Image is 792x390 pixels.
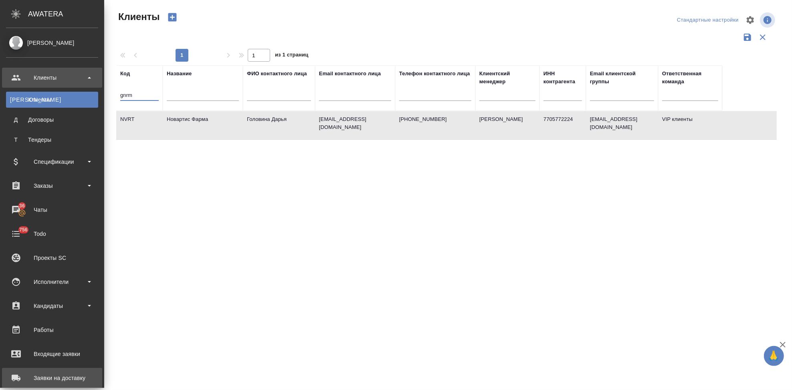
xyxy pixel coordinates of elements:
div: [PERSON_NAME] [6,38,98,47]
span: 756 [14,226,32,234]
div: Название [167,70,192,78]
a: Входящие заявки [2,344,102,364]
div: Todo [6,228,98,240]
div: Клиенты [6,72,98,84]
div: AWATERA [28,6,104,22]
span: Посмотреть информацию [760,12,777,28]
div: Ответственная команда [662,70,718,86]
td: [PERSON_NAME] [475,111,539,139]
div: Входящие заявки [6,348,98,360]
div: Клиентский менеджер [479,70,535,86]
div: ФИО контактного лица [247,70,307,78]
span: Настроить таблицу [741,10,760,30]
td: 7705772224 [539,111,586,139]
div: Телефон контактного лица [399,70,470,78]
span: 36 [14,202,30,210]
div: Чаты [6,204,98,216]
div: Email клиентской группы [590,70,654,86]
div: Email контактного лица [319,70,381,78]
div: Заказы [6,180,98,192]
div: Кандидаты [6,300,98,312]
button: Сохранить фильтры [740,30,755,45]
span: 🙏 [767,348,781,364]
div: Клиенты [10,96,94,104]
a: Проекты SC [2,248,102,268]
span: Клиенты [116,10,160,23]
a: [PERSON_NAME]Клиенты [6,92,98,108]
td: Головина Дарья [243,111,315,139]
td: [EMAIL_ADDRESS][DOMAIN_NAME] [586,111,658,139]
span: из 1 страниц [275,50,309,62]
td: NVRT [116,111,163,139]
a: Работы [2,320,102,340]
div: Договоры [10,116,94,124]
div: Код [120,70,130,78]
a: ДДоговоры [6,112,98,128]
p: [EMAIL_ADDRESS][DOMAIN_NAME] [319,115,391,131]
button: Сбросить фильтры [755,30,770,45]
button: Создать [163,10,182,24]
div: ИНН контрагента [543,70,582,86]
a: 36Чаты [2,200,102,220]
a: Заявки на доставку [2,368,102,388]
td: VIP клиенты [658,111,722,139]
div: Исполнители [6,276,98,288]
div: Заявки на доставку [6,372,98,384]
div: Проекты SC [6,252,98,264]
a: 756Todo [2,224,102,244]
div: split button [675,14,741,26]
div: Работы [6,324,98,336]
td: Новартис Фарма [163,111,243,139]
div: Тендеры [10,136,94,144]
p: [PHONE_NUMBER] [399,115,471,123]
a: ТТендеры [6,132,98,148]
div: Спецификации [6,156,98,168]
button: 🙏 [764,346,784,366]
